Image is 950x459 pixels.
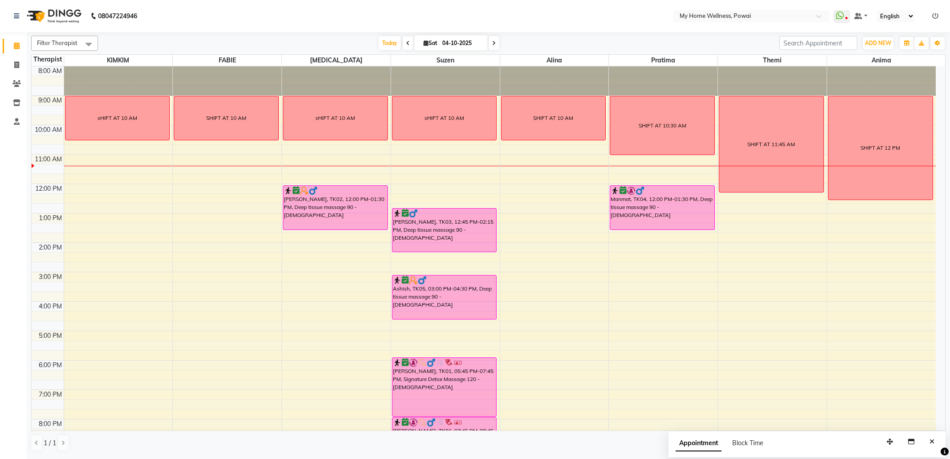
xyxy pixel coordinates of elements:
span: Block Time [732,439,763,447]
span: Themi [718,55,827,66]
span: Sat [421,40,440,46]
input: Search Appointment [779,36,857,50]
div: sHIFT AT 10 AM [315,114,355,122]
div: SHIFT AT 12 PM [860,144,900,152]
div: 11:00 AM [33,155,64,164]
div: SHIFT AT 10 AM [206,114,246,122]
div: SHIFT AT 11:45 AM [747,140,795,148]
span: Today [379,36,401,50]
div: 5:00 PM [37,331,64,340]
span: Pratima [609,55,718,66]
span: ADD NEW [865,40,891,46]
div: 8:00 AM [37,66,64,76]
span: 1 / 1 [44,439,56,448]
input: 2025-10-04 [440,37,484,50]
div: Manmat, TK04, 12:00 PM-01:30 PM, Deep tissue massage 90 - [DEMOGRAPHIC_DATA] [610,186,714,229]
span: Suzen [391,55,500,66]
button: Close [926,435,938,449]
div: [PERSON_NAME], TK02, 12:00 PM-01:30 PM, Deep tissue massage 90 - [DEMOGRAPHIC_DATA] [283,186,387,229]
div: Therapist [32,55,64,64]
div: sHIFT AT 10 AM [424,114,464,122]
span: [MEDICAL_DATA] [282,55,391,66]
div: 8:00 PM [37,419,64,429]
div: 12:00 PM [33,184,64,193]
div: [PERSON_NAME], TK03, 12:45 PM-02:15 PM, Deep tissue massage 90 - [DEMOGRAPHIC_DATA] [392,209,497,252]
div: Ashish, TK05, 03:00 PM-04:30 PM, Deep tissue massage 90 - [DEMOGRAPHIC_DATA] [392,275,497,319]
button: ADD NEW [863,37,893,49]
div: [PERSON_NAME], TK01, 05:45 PM-07:45 PM, Signature Detox Massage 120 - [DEMOGRAPHIC_DATA] [392,358,497,416]
span: Alina [500,55,609,66]
div: 9:00 AM [37,96,64,105]
div: 4:00 PM [37,302,64,311]
div: 3:00 PM [37,272,64,282]
div: sHIFT AT 10 AM [98,114,137,122]
span: Appointment [676,435,722,451]
div: 1:00 PM [37,213,64,223]
div: 7:00 PM [37,390,64,399]
span: Anima [827,55,936,66]
span: KIMKIM [64,55,173,66]
span: Filter Therapist [37,39,77,46]
b: 08047224946 [98,4,137,29]
div: 6:00 PM [37,361,64,370]
span: FABIE [173,55,281,66]
div: 2:00 PM [37,243,64,252]
div: 10:00 AM [33,125,64,135]
img: logo [23,4,84,29]
div: SHIFT AT 10 AM [533,114,573,122]
div: SHIFT AT 10:30 AM [639,122,686,130]
div: [PERSON_NAME], TK01, 07:45 PM-08:45 PM, Signature Detox Massage 60 - [DEMOGRAPHIC_DATA] [392,418,497,446]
